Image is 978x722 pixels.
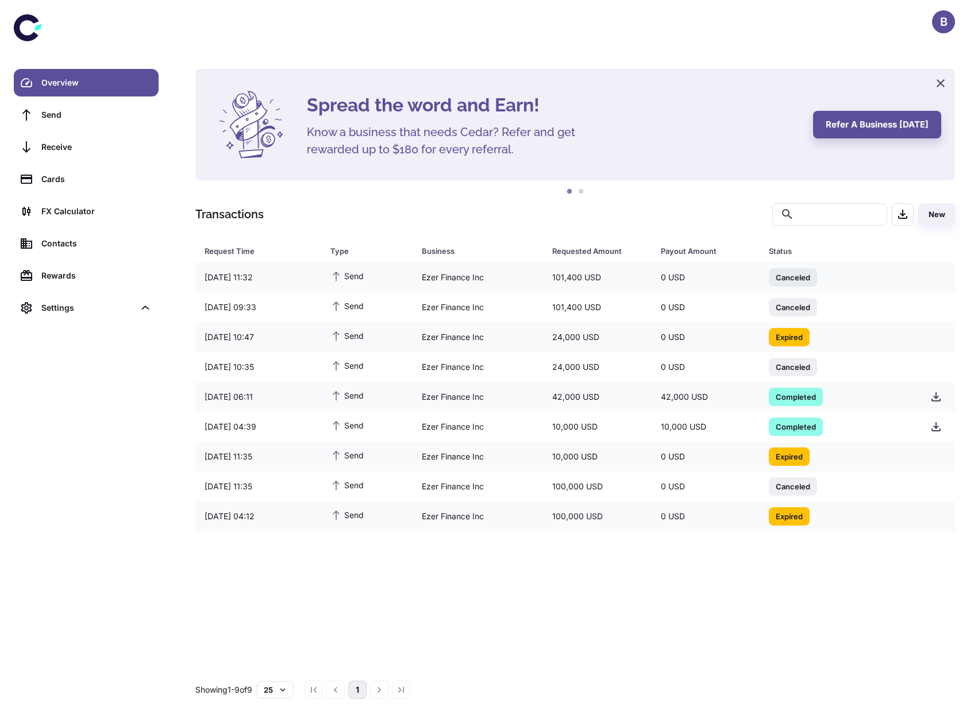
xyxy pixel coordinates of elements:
div: 0 USD [652,296,760,318]
div: 10,000 USD [543,416,652,438]
p: Showing 1-9 of 9 [195,684,252,696]
div: [DATE] 11:32 [195,267,321,288]
span: Canceled [769,301,817,312]
span: Payout Amount [661,243,756,259]
div: Type [330,243,393,259]
div: Receive [41,141,152,153]
div: Ezer Finance Inc [413,296,543,318]
a: Overview [14,69,159,96]
a: Contacts [14,230,159,257]
div: Settings [41,302,134,314]
span: Canceled [769,361,817,372]
div: [DATE] 10:35 [195,356,321,378]
div: 42,000 USD [543,386,652,408]
button: 2 [575,186,587,198]
div: [DATE] 09:33 [195,296,321,318]
span: Requested Amount [552,243,647,259]
div: 0 USD [652,476,760,497]
a: Rewards [14,262,159,289]
h5: Know a business that needs Cedar? Refer and get rewarded up to $180 for every referral. [307,123,594,158]
span: Send [330,508,364,521]
div: 0 USD [652,326,760,348]
a: FX Calculator [14,198,159,225]
div: FX Calculator [41,205,152,218]
div: 101,400 USD [543,267,652,288]
div: [DATE] 10:47 [195,326,321,348]
button: Refer a business [DATE] [813,111,941,138]
div: Settings [14,294,159,322]
div: 101,400 USD [543,296,652,318]
span: Status [769,243,907,259]
div: 10,000 USD [543,446,652,468]
span: Completed [769,420,823,432]
div: [DATE] 04:39 [195,416,321,438]
div: Cards [41,173,152,186]
div: 0 USD [652,505,760,527]
nav: pagination navigation [303,681,412,699]
div: Requested Amount [552,243,632,259]
div: [DATE] 06:11 [195,386,321,408]
div: Request Time [205,243,302,259]
div: Ezer Finance Inc [413,356,543,378]
span: Canceled [769,480,817,492]
button: page 1 [348,681,367,699]
div: Ezer Finance Inc [413,386,543,408]
div: [DATE] 11:35 [195,446,321,468]
button: New [918,203,955,226]
span: Send [330,419,364,431]
div: 10,000 USD [652,416,760,438]
span: Send [330,389,364,401]
span: Expired [769,450,810,462]
button: B [932,10,955,33]
span: Send [330,449,364,461]
span: Send [330,329,364,342]
button: 25 [257,681,294,698]
h1: Transactions [195,206,264,223]
span: Send [330,478,364,491]
div: Ezer Finance Inc [413,476,543,497]
span: Type [330,243,408,259]
span: Expired [769,510,810,522]
div: Payout Amount [661,243,741,259]
h4: Spread the word and Earn! [307,91,799,119]
span: Send [330,269,364,282]
div: 24,000 USD [543,356,652,378]
span: Completed [769,391,823,402]
span: Expired [769,331,810,342]
div: Status [769,243,892,259]
span: Send [330,359,364,372]
span: Canceled [769,271,817,283]
div: Ezer Finance Inc [413,446,543,468]
span: Request Time [205,243,317,259]
div: 0 USD [652,267,760,288]
div: 42,000 USD [652,386,760,408]
a: Send [14,101,159,129]
a: Cards [14,165,159,193]
div: Ezer Finance Inc [413,267,543,288]
button: 1 [564,186,575,198]
div: [DATE] 11:35 [195,476,321,497]
div: Contacts [41,237,152,250]
span: Send [330,299,364,312]
div: [DATE] 04:12 [195,505,321,527]
div: Ezer Finance Inc [413,326,543,348]
div: 100,000 USD [543,476,652,497]
div: Send [41,109,152,121]
div: 100,000 USD [543,505,652,527]
div: Rewards [41,269,152,282]
div: 24,000 USD [543,326,652,348]
div: 0 USD [652,446,760,468]
div: Ezer Finance Inc [413,505,543,527]
div: Ezer Finance Inc [413,416,543,438]
div: Overview [41,76,152,89]
div: 0 USD [652,356,760,378]
a: Receive [14,133,159,161]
